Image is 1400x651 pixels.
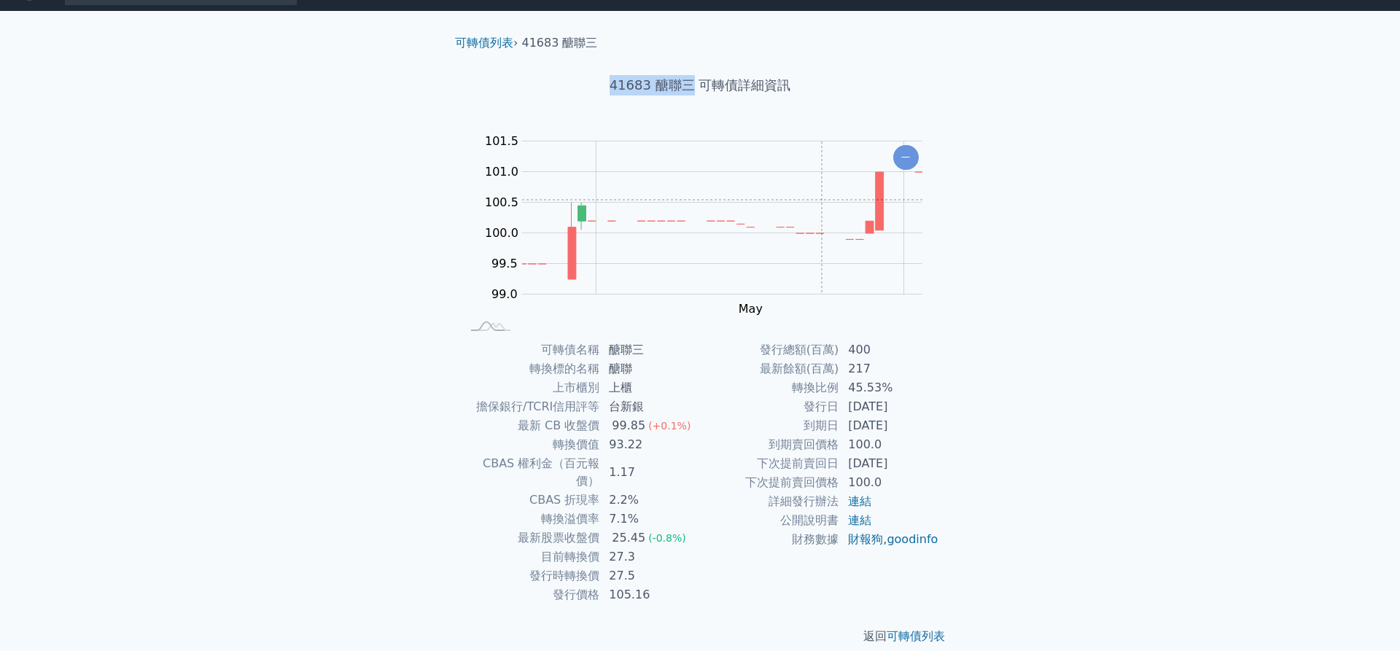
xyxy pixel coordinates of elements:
td: 醣聯三 [600,340,700,359]
td: 台新銀 [600,397,700,416]
tspan: May [739,302,763,316]
a: 連結 [848,513,871,527]
td: 上櫃 [600,378,700,397]
td: 最新餘額(百萬) [700,359,839,378]
tspan: 100.5 [485,195,518,209]
td: 擔保銀行/TCRI信用評等 [461,397,600,416]
a: 財報狗 [848,532,883,546]
td: 公開說明書 [700,511,839,530]
div: 聊天小工具 [1327,581,1400,651]
tspan: 101.0 [485,165,518,179]
span: (-0.8%) [648,532,686,544]
td: [DATE] [839,454,939,473]
td: 1.17 [600,454,700,491]
td: 400 [839,340,939,359]
td: 轉換溢價率 [461,510,600,529]
td: 下次提前賣回日 [700,454,839,473]
td: 轉換價值 [461,435,600,454]
g: Chart [478,134,944,316]
td: 45.53% [839,378,939,397]
div: 25.45 [609,529,648,547]
iframe: Chat Widget [1327,581,1400,651]
td: [DATE] [839,397,939,416]
a: 連結 [848,494,871,508]
td: 發行日 [700,397,839,416]
td: 到期日 [700,416,839,435]
span: (+0.1%) [648,420,691,432]
td: 最新股票收盤價 [461,529,600,547]
tspan: 101.5 [485,134,518,148]
td: CBAS 權利金（百元報價） [461,454,600,491]
td: CBAS 折現率 [461,491,600,510]
td: 217 [839,359,939,378]
td: 發行總額(百萬) [700,340,839,359]
a: goodinfo [887,532,938,546]
td: 發行時轉換價 [461,566,600,585]
td: 轉換比例 [700,378,839,397]
td: 100.0 [839,435,939,454]
td: 27.5 [600,566,700,585]
td: 到期賣回價格 [700,435,839,454]
td: 93.22 [600,435,700,454]
td: 財務數據 [700,530,839,549]
a: 可轉債列表 [887,629,945,643]
td: 轉換標的名稱 [461,359,600,378]
td: 105.16 [600,585,700,604]
td: , [839,530,939,549]
a: 可轉債列表 [455,36,513,50]
td: 7.1% [600,510,700,529]
tspan: 100.0 [485,226,518,240]
li: 41683 醣聯三 [522,34,598,52]
tspan: 99.5 [491,257,518,270]
td: [DATE] [839,416,939,435]
td: 醣聯 [600,359,700,378]
td: 上市櫃別 [461,378,600,397]
td: 27.3 [600,547,700,566]
div: 99.85 [609,417,648,434]
td: 目前轉換價 [461,547,600,566]
td: 發行價格 [461,585,600,604]
td: 最新 CB 收盤價 [461,416,600,435]
td: 下次提前賣回價格 [700,473,839,492]
p: 返回 [443,628,957,645]
tspan: 99.0 [491,287,518,301]
td: 詳細發行辦法 [700,492,839,511]
h1: 41683 醣聯三 可轉債詳細資訊 [443,75,957,95]
td: 100.0 [839,473,939,492]
td: 可轉債名稱 [461,340,600,359]
li: › [455,34,518,52]
td: 2.2% [600,491,700,510]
